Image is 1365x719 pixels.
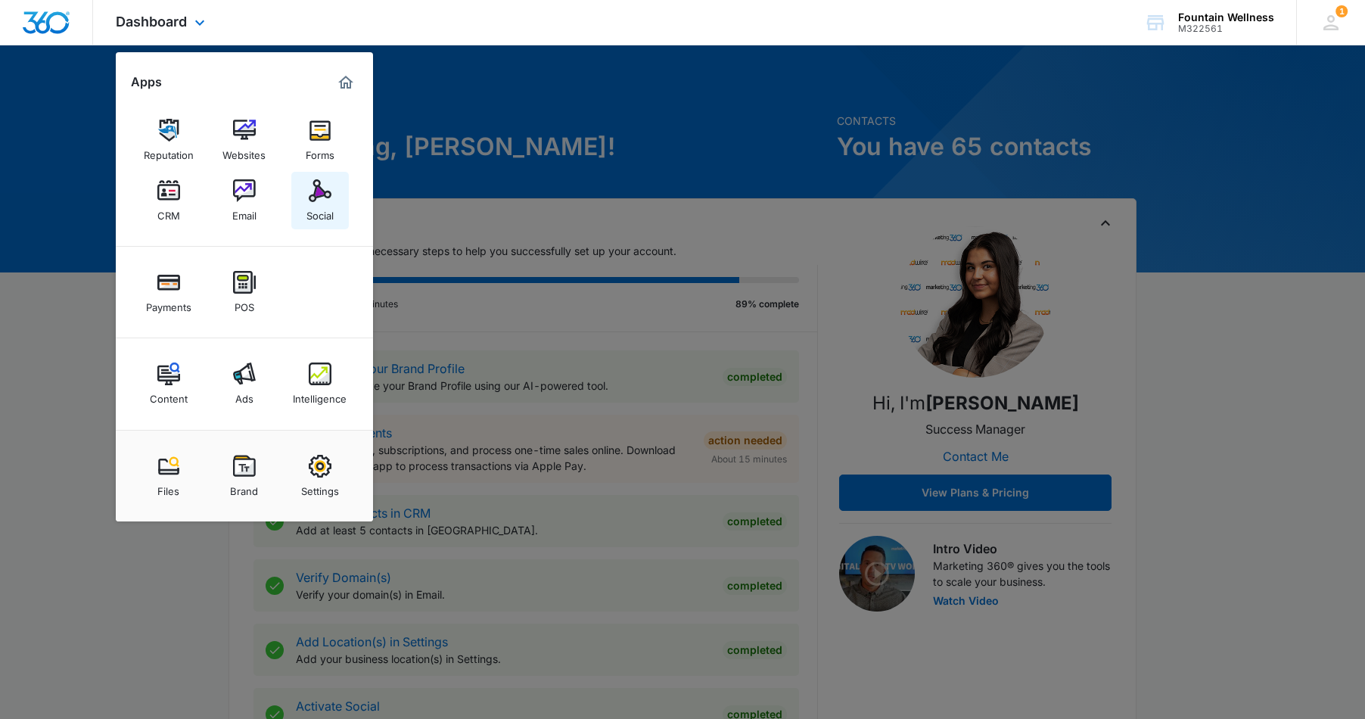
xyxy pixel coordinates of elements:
[216,447,273,505] a: Brand
[216,355,273,412] a: Ads
[306,202,334,222] div: Social
[222,142,266,161] div: Websites
[1335,5,1348,17] div: notifications count
[235,385,253,405] div: Ads
[140,263,197,321] a: Payments
[291,447,349,505] a: Settings
[291,111,349,169] a: Forms
[235,294,254,313] div: POS
[140,447,197,505] a: Files
[157,202,180,222] div: CRM
[144,142,194,161] div: Reputation
[116,14,187,30] span: Dashboard
[301,478,339,497] div: Settings
[131,75,162,89] h2: Apps
[291,172,349,229] a: Social
[140,172,197,229] a: CRM
[216,263,273,321] a: POS
[146,294,191,313] div: Payments
[216,111,273,169] a: Websites
[150,385,188,405] div: Content
[157,478,179,497] div: Files
[230,478,258,497] div: Brand
[1178,11,1274,23] div: account name
[306,142,334,161] div: Forms
[140,111,197,169] a: Reputation
[334,70,358,95] a: Marketing 360® Dashboard
[1335,5,1348,17] span: 1
[291,355,349,412] a: Intelligence
[140,355,197,412] a: Content
[1178,23,1274,34] div: account id
[216,172,273,229] a: Email
[293,385,347,405] div: Intelligence
[232,202,257,222] div: Email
